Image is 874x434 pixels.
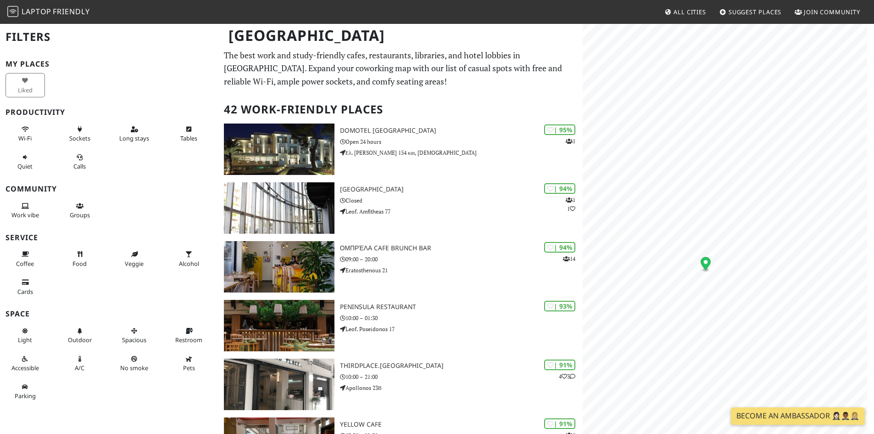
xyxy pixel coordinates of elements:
h3: Thirdplace.[GEOGRAPHIC_DATA] [340,362,583,370]
a: Red Center | 94% 11 [GEOGRAPHIC_DATA] Closed Leof. Amfitheas 77 [218,182,583,234]
p: 10:00 – 21:00 [340,372,583,381]
p: 14 [563,254,575,263]
span: Video/audio calls [73,162,86,170]
span: People working [11,211,39,219]
div: | 94% [544,183,575,194]
button: Tables [169,122,209,146]
span: Stable Wi-Fi [18,134,32,142]
div: | 94% [544,242,575,253]
span: Pet friendly [183,364,195,372]
span: Credit cards [17,287,33,296]
p: Apollonos 23Β [340,383,583,392]
img: Ομπρέλα Cafe Brunch Bar [224,241,334,293]
button: Coffee [6,247,45,271]
p: 1 1 [566,196,575,213]
img: Red Center [224,182,334,234]
p: Closed [340,196,583,205]
span: Quiet [17,162,33,170]
span: Power sockets [69,134,90,142]
div: Map marker [701,257,711,272]
span: Coffee [16,259,34,268]
img: Thirdplace.Athens [224,359,334,410]
div: | 95% [544,124,575,135]
button: Parking [6,379,45,404]
button: Wi-Fi [6,122,45,146]
h3: Community [6,185,213,193]
span: Work-friendly tables [180,134,197,142]
h3: My Places [6,60,213,68]
button: A/C [60,351,100,376]
p: 09:00 – 20:00 [340,255,583,264]
p: 4 3 [559,372,575,381]
span: Join Community [804,8,860,16]
button: Restroom [169,323,209,348]
h3: Ομπρέλα Cafe Brunch Bar [340,244,583,252]
span: Outdoor area [68,336,92,344]
img: LaptopFriendly [7,6,18,17]
button: Pets [169,351,209,376]
a: Domotel Kastri Hotel | 95% 1 Domotel [GEOGRAPHIC_DATA] Open 24 hours Ελ. [PERSON_NAME] 154 και, [... [218,124,583,175]
p: Eratosthenous 21 [340,266,583,275]
span: All Cities [674,8,706,16]
a: LaptopFriendly LaptopFriendly [7,4,90,20]
a: Join Community [791,4,864,20]
h2: Filters [6,23,213,51]
button: Quiet [6,150,45,174]
span: Spacious [122,336,146,344]
a: Peninsula Restaurant | 93% Peninsula Restaurant 10:00 – 01:30 Leof. Poseidonos 17 [218,300,583,351]
button: Calls [60,150,100,174]
h3: Peninsula Restaurant [340,303,583,311]
h3: Space [6,310,213,318]
span: Alcohol [179,259,199,268]
div: | 93% [544,301,575,311]
img: Peninsula Restaurant [224,300,334,351]
a: Ομπρέλα Cafe Brunch Bar | 94% 14 Ομπρέλα Cafe Brunch Bar 09:00 – 20:00 Eratosthenous 21 [218,241,583,293]
p: Leof. Poseidonos 17 [340,325,583,333]
span: Parking [15,392,36,400]
span: Air conditioned [75,364,84,372]
button: Sockets [60,122,100,146]
button: Light [6,323,45,348]
p: The best work and study-friendly cafes, restaurants, libraries, and hotel lobbies in [GEOGRAPHIC_... [224,49,577,88]
h3: Service [6,233,213,242]
button: No smoke [115,351,154,376]
p: 1 [566,137,575,146]
h1: [GEOGRAPHIC_DATA] [221,23,581,48]
p: 10:00 – 01:30 [340,314,583,322]
a: All Cities [661,4,710,20]
button: Work vibe [6,198,45,223]
span: Laptop [22,6,51,17]
button: Outdoor [60,323,100,348]
span: Group tables [70,211,90,219]
h3: Productivity [6,108,213,117]
span: Restroom [175,336,202,344]
button: Veggie [115,247,154,271]
p: Leof. Amfitheas 77 [340,207,583,216]
h3: Yellow Cafe [340,421,583,428]
span: Accessible [11,364,39,372]
p: Ελ. [PERSON_NAME] 154 και, [DEMOGRAPHIC_DATA] [340,148,583,157]
img: Domotel Kastri Hotel [224,124,334,175]
button: Cards [6,275,45,299]
span: Veggie [125,259,144,268]
h2: 42 Work-Friendly Places [224,96,577,124]
a: Suggest Places [716,4,785,20]
span: Friendly [53,6,89,17]
a: Thirdplace.Athens | 91% 43 Thirdplace.[GEOGRAPHIC_DATA] 10:00 – 21:00 Apollonos 23Β [218,359,583,410]
span: Smoke free [120,364,148,372]
span: Suggest Places [729,8,782,16]
div: | 91% [544,360,575,370]
h3: [GEOGRAPHIC_DATA] [340,186,583,193]
button: Alcohol [169,247,209,271]
span: Food [72,259,87,268]
button: Food [60,247,100,271]
button: Groups [60,198,100,223]
p: Open 24 hours [340,137,583,146]
button: Accessible [6,351,45,376]
button: Spacious [115,323,154,348]
span: Natural light [18,336,32,344]
button: Long stays [115,122,154,146]
h3: Domotel [GEOGRAPHIC_DATA] [340,127,583,135]
div: | 91% [544,418,575,429]
span: Long stays [119,134,149,142]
